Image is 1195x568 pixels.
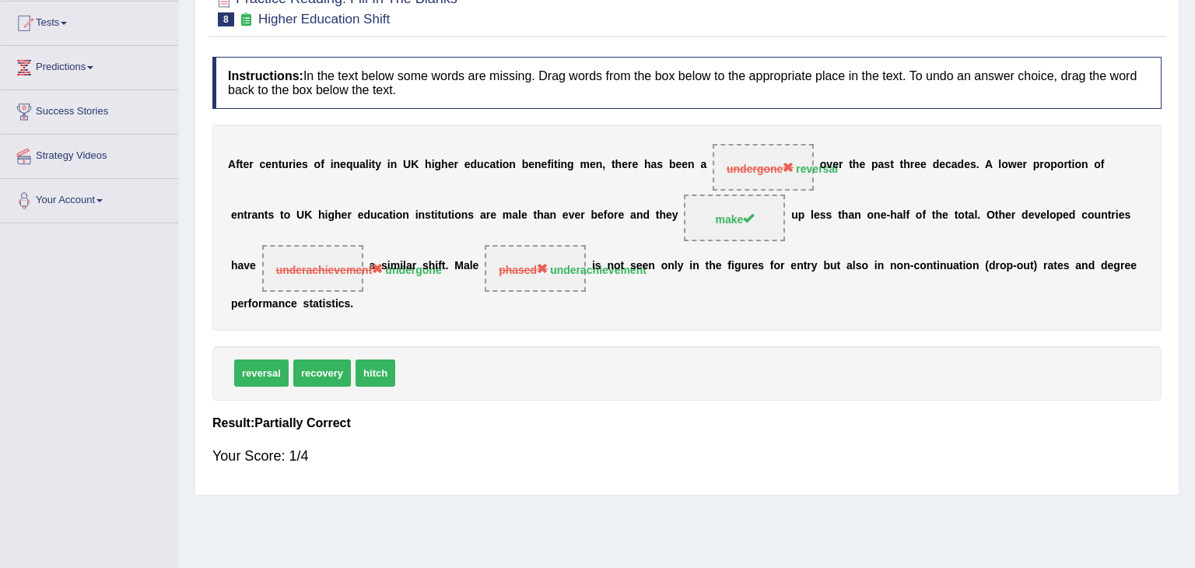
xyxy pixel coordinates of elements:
b: s [657,159,663,171]
b: M [454,260,464,272]
b: e [473,260,479,272]
b: t [279,159,282,171]
b: i [435,260,438,272]
b: o [1050,209,1057,222]
b: n [550,209,557,222]
b: n [272,159,279,171]
b: e [643,260,649,272]
b: p [1033,159,1040,171]
b: n [874,209,881,222]
b: i [435,209,438,222]
b: e [541,159,548,171]
b: e [448,159,454,171]
b: r [412,260,416,272]
a: Strategy Videos [1,135,178,174]
b: t [612,159,615,171]
b: a [700,159,706,171]
b: - [886,209,890,222]
b: n [391,159,398,171]
b: K [304,209,312,222]
b: Instructions: [228,69,303,82]
b: i [731,260,734,272]
b: o [1074,159,1081,171]
small: Higher Education Shift [258,12,390,26]
b: e [914,159,920,171]
b: r [1022,159,1026,171]
b: t [533,209,537,222]
b: i [499,159,503,171]
b: h [537,209,544,222]
b: e [243,159,249,171]
b: n [854,209,861,222]
b: u [1095,209,1102,222]
b: e [622,159,628,171]
b: t [955,209,958,222]
b: a [383,209,389,222]
b: g [567,159,574,171]
b: a [237,260,244,272]
b: t [965,209,969,222]
b: g [734,260,741,272]
b: s [422,260,429,272]
b: t [1108,209,1112,222]
b: t [240,159,244,171]
b: i [400,260,403,272]
b: i [387,159,391,171]
b: e [1119,209,1125,222]
b: e [265,159,272,171]
b: n [237,209,244,222]
b: e [574,209,580,222]
b: e [1017,159,1023,171]
b: o [958,209,965,222]
b: e [250,260,256,272]
b: i [387,260,391,272]
b: i [325,209,328,222]
b: v [244,260,250,272]
b: o [1001,159,1008,171]
b: h [890,209,897,222]
b: t [621,260,625,272]
b: e [340,159,346,171]
b: t [995,209,999,222]
b: u [791,209,798,222]
b: m [391,260,400,272]
b: n [1101,209,1108,222]
b: m [503,209,512,222]
b: n [692,260,699,272]
b: l [518,209,521,222]
b: t [448,209,452,222]
b: s [595,260,601,272]
b: c [484,159,490,171]
b: b [522,159,529,171]
b: s [826,209,832,222]
b: e [358,209,364,222]
b: h [231,260,238,272]
b: s [425,209,431,222]
b: u [352,159,359,171]
b: t [442,260,446,272]
b: f [770,260,774,272]
b: a [878,159,885,171]
span: Drop target [713,144,814,191]
b: s [381,260,387,272]
b: i [451,209,454,222]
b: p [798,209,805,222]
b: t [838,209,842,222]
b: e [490,209,496,222]
b: d [958,159,965,171]
b: e [964,159,970,171]
b: n [607,260,614,272]
b: e [632,159,638,171]
b: l [811,209,814,222]
a: Tests [1,2,178,40]
b: h [644,159,651,171]
b: d [933,159,940,171]
b: e [1063,209,1069,222]
b: o [661,260,668,272]
b: h [903,159,910,171]
b: f [438,260,442,272]
b: d [643,209,650,222]
b: o [284,209,291,222]
b: c [945,159,951,171]
b: t [656,209,660,222]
